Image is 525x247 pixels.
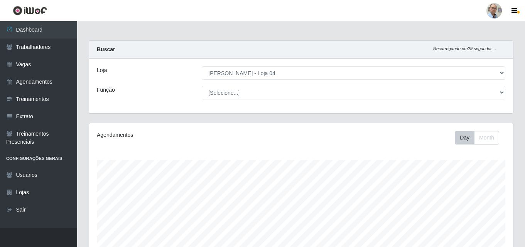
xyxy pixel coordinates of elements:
[97,131,260,139] div: Agendamentos
[455,131,474,145] button: Day
[455,131,505,145] div: Toolbar with button groups
[97,66,107,74] label: Loja
[97,46,115,52] strong: Buscar
[455,131,499,145] div: First group
[97,86,115,94] label: Função
[474,131,499,145] button: Month
[13,6,47,15] img: CoreUI Logo
[433,46,496,51] i: Recarregando em 29 segundos...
